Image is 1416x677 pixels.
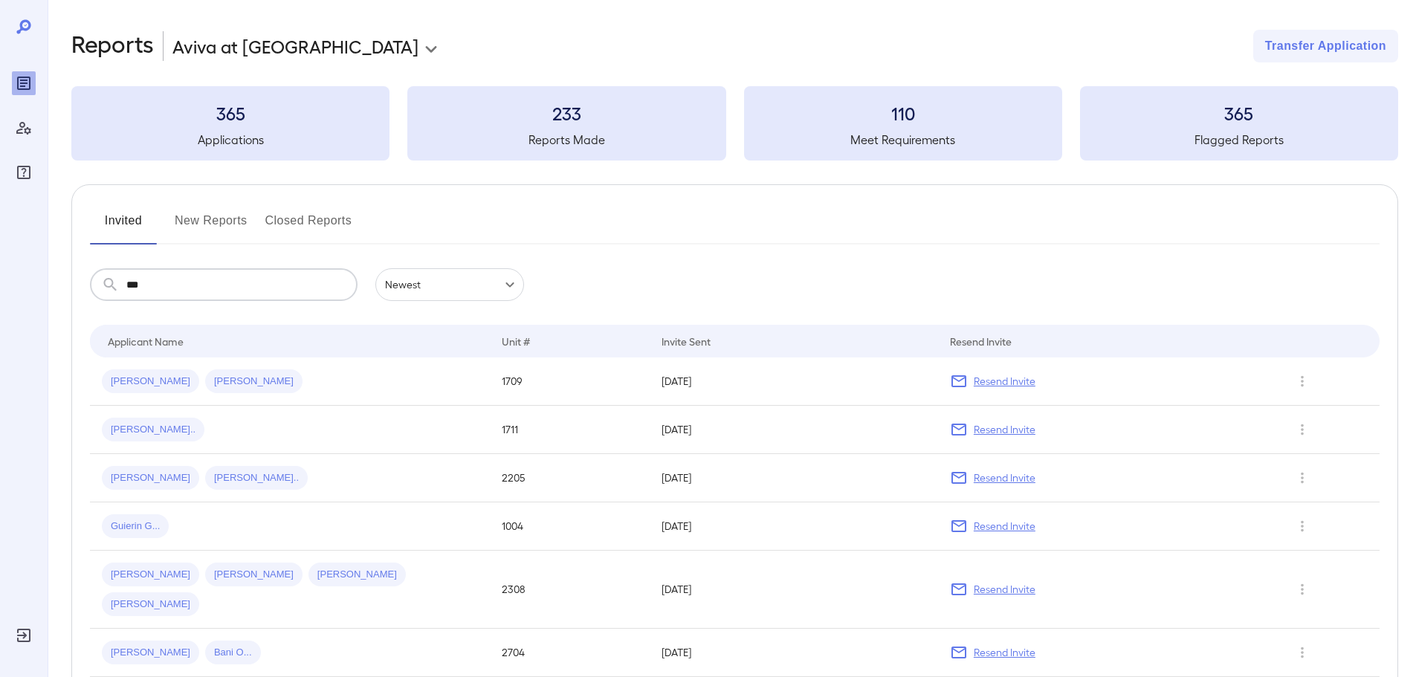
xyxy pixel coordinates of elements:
[265,209,352,244] button: Closed Reports
[175,209,248,244] button: New Reports
[950,332,1012,350] div: Resend Invite
[974,519,1035,534] p: Resend Invite
[102,423,204,437] span: [PERSON_NAME]..
[108,332,184,350] div: Applicant Name
[102,597,199,612] span: [PERSON_NAME]
[974,470,1035,485] p: Resend Invite
[662,332,711,350] div: Invite Sent
[490,406,650,454] td: 1711
[1080,101,1398,125] h3: 365
[502,332,530,350] div: Unit #
[102,646,199,660] span: [PERSON_NAME]
[974,582,1035,597] p: Resend Invite
[102,568,199,582] span: [PERSON_NAME]
[974,374,1035,389] p: Resend Invite
[490,629,650,677] td: 2704
[308,568,406,582] span: [PERSON_NAME]
[407,101,725,125] h3: 233
[1290,641,1314,664] button: Row Actions
[71,30,154,62] h2: Reports
[490,454,650,502] td: 2205
[1290,577,1314,601] button: Row Actions
[1290,466,1314,490] button: Row Actions
[490,502,650,551] td: 1004
[102,519,169,534] span: Guierin G...
[1290,514,1314,538] button: Row Actions
[12,623,36,647] div: Log Out
[650,357,937,406] td: [DATE]
[974,422,1035,437] p: Resend Invite
[12,161,36,184] div: FAQ
[490,357,650,406] td: 1709
[650,551,937,629] td: [DATE]
[12,116,36,140] div: Manage Users
[205,471,308,485] span: [PERSON_NAME]..
[744,131,1062,149] h5: Meet Requirements
[974,645,1035,660] p: Resend Invite
[650,502,937,551] td: [DATE]
[102,471,199,485] span: [PERSON_NAME]
[490,551,650,629] td: 2308
[1290,369,1314,393] button: Row Actions
[71,86,1398,161] summary: 365Applications233Reports Made110Meet Requirements365Flagged Reports
[12,71,36,95] div: Reports
[650,454,937,502] td: [DATE]
[205,646,261,660] span: Bani O...
[1253,30,1398,62] button: Transfer Application
[407,131,725,149] h5: Reports Made
[1080,131,1398,149] h5: Flagged Reports
[90,209,157,244] button: Invited
[71,131,389,149] h5: Applications
[205,568,303,582] span: [PERSON_NAME]
[744,101,1062,125] h3: 110
[650,629,937,677] td: [DATE]
[205,375,303,389] span: [PERSON_NAME]
[1290,418,1314,441] button: Row Actions
[172,34,418,58] p: Aviva at [GEOGRAPHIC_DATA]
[650,406,937,454] td: [DATE]
[71,101,389,125] h3: 365
[102,375,199,389] span: [PERSON_NAME]
[375,268,524,301] div: Newest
